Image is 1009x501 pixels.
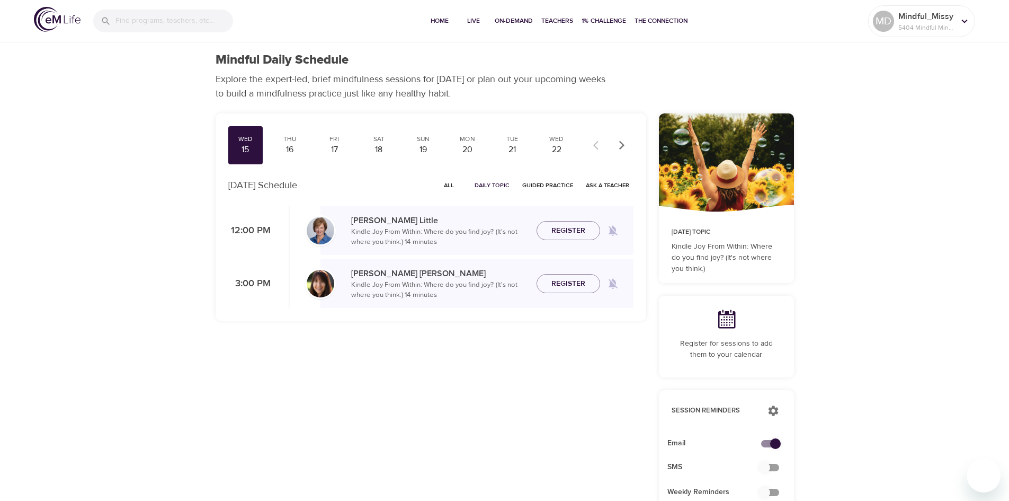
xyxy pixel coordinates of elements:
[600,271,626,296] span: Remind me when a class goes live every Wednesday at 3:00 PM
[307,270,334,297] img: Andrea_Lieberstein-min.jpg
[233,135,259,144] div: Wed
[499,144,525,156] div: 21
[216,72,613,101] p: Explore the expert-led, brief mindfulness sessions for [DATE] or plan out your upcoming weeks to ...
[600,218,626,243] span: Remind me when a class goes live every Wednesday at 12:00 PM
[537,221,600,241] button: Register
[34,7,81,32] img: logo
[543,135,570,144] div: Wed
[499,135,525,144] div: Tue
[586,180,629,190] span: Ask a Teacher
[522,180,573,190] span: Guided Practice
[351,267,528,280] p: [PERSON_NAME] [PERSON_NAME]
[582,177,633,194] button: Ask a Teacher
[873,11,894,32] div: MD
[115,10,233,32] input: Find programs, teachers, etc...
[667,438,769,449] span: Email
[365,144,392,156] div: 18
[543,144,570,156] div: 22
[551,224,585,238] span: Register
[967,459,1001,493] iframe: Button to launch messaging window
[228,277,271,291] p: 3:00 PM
[454,135,481,144] div: Mon
[582,15,626,27] span: 1% Challenge
[551,277,585,291] span: Register
[365,135,392,144] div: Sat
[307,217,334,244] img: Kerry_Little_Headshot_min.jpg
[537,274,600,294] button: Register
[470,177,514,194] button: Daily Topic
[635,15,687,27] span: The Connection
[672,227,781,237] p: [DATE] Topic
[276,144,303,156] div: 16
[321,144,347,156] div: 17
[427,15,452,27] span: Home
[495,15,533,27] span: On-Demand
[410,135,436,144] div: Sun
[667,462,769,473] span: SMS
[228,178,297,192] p: [DATE] Schedule
[898,23,954,32] p: 5404 Mindful Minutes
[351,214,528,227] p: [PERSON_NAME] Little
[898,10,954,23] p: Mindful_Missy
[461,15,486,27] span: Live
[672,241,781,275] p: Kindle Joy From Within: Where do you find joy? (It's not where you think.)
[233,144,259,156] div: 15
[351,227,528,248] p: Kindle Joy From Within: Where do you find joy? (It's not where you think.) · 14 minutes
[454,144,481,156] div: 20
[475,180,510,190] span: Daily Topic
[541,15,573,27] span: Teachers
[436,180,462,190] span: All
[321,135,347,144] div: Fri
[216,52,349,68] h1: Mindful Daily Schedule
[672,338,781,361] p: Register for sessions to add them to your calendar
[228,224,271,238] p: 12:00 PM
[432,177,466,194] button: All
[351,280,528,301] p: Kindle Joy From Within: Where do you find joy? (It's not where you think.) · 14 minutes
[518,177,577,194] button: Guided Practice
[672,406,757,416] p: Session Reminders
[410,144,436,156] div: 19
[276,135,303,144] div: Thu
[667,487,769,498] span: Weekly Reminders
